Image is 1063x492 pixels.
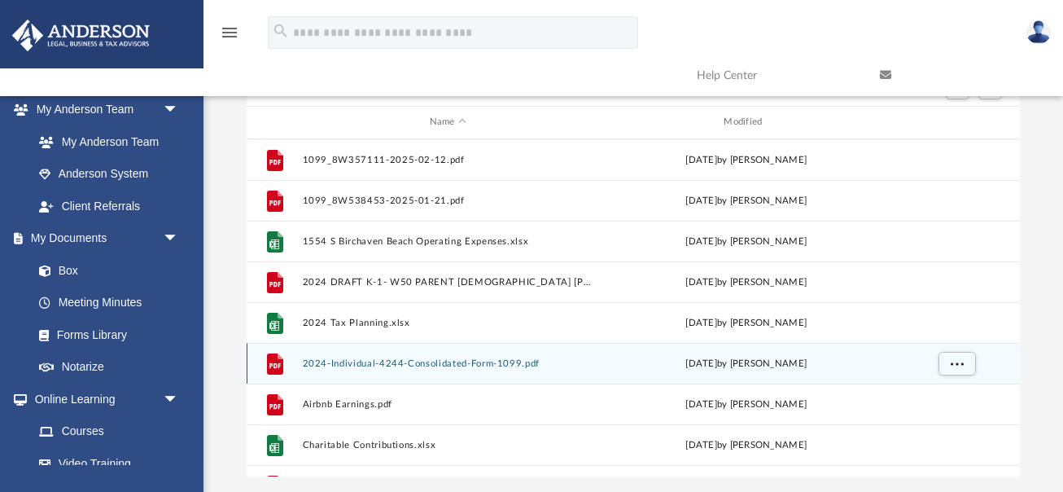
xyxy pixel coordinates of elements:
span: arrow_drop_down [163,383,195,416]
img: Anderson Advisors Platinum Portal [7,20,155,51]
div: [DATE] by [PERSON_NAME] [601,193,892,208]
i: menu [220,23,239,42]
div: id [899,115,1013,130]
a: My Anderson Teamarrow_drop_down [11,94,195,126]
div: [DATE] by [PERSON_NAME] [601,397,892,411]
img: User Pic [1026,20,1051,44]
button: 1099_8W357111-2025-02-12.pdf [302,155,593,165]
button: 2024-Individual-4244-Consolidated-Form-1099.pdf [302,358,593,369]
a: menu [220,31,239,42]
i: search [272,22,290,40]
a: Video Training [23,447,187,480]
span: arrow_drop_down [163,222,195,256]
span: arrow_drop_down [163,94,195,127]
div: [DATE] by [PERSON_NAME] [601,152,892,167]
a: Help Center [685,43,868,108]
a: My Documentsarrow_drop_down [11,222,195,255]
a: Courses [23,415,195,448]
button: 2024 DRAFT K-1- W50 PARENT [DEMOGRAPHIC_DATA] [PERSON_NAME].pdf [302,277,593,288]
div: [DATE] by [PERSON_NAME] [601,437,892,452]
button: Airbnb Earnings.pdf [302,399,593,410]
a: Client Referrals [23,190,195,222]
a: Anderson System [23,158,195,191]
div: [DATE] by [PERSON_NAME] [601,234,892,248]
div: grid [247,139,1020,477]
button: 1099_8W538453-2025-01-21.pdf [302,195,593,206]
button: Charitable Contributions.xlsx [302,440,593,450]
div: Name [301,115,593,130]
a: Box [23,254,187,287]
div: [DATE] by [PERSON_NAME] [601,315,892,330]
a: Forms Library [23,318,187,351]
button: More options [938,351,975,376]
a: My Anderson Team [23,125,187,158]
button: 1554 S Birchaven Beach Operating Expenses.xlsx [302,236,593,247]
div: [DATE] by [PERSON_NAME] [601,356,892,371]
div: id [254,115,295,130]
button: 2024 Tax Planning.xlsx [302,318,593,328]
a: Online Learningarrow_drop_down [11,383,195,415]
a: Notarize [23,351,195,384]
a: Meeting Minutes [23,287,195,319]
div: [DATE] by [PERSON_NAME] [601,275,892,289]
div: Modified [600,115,891,130]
